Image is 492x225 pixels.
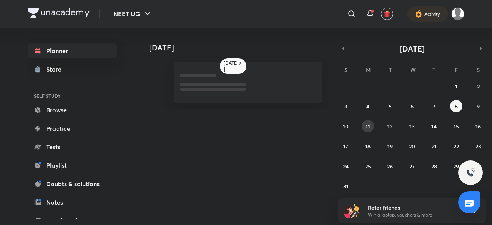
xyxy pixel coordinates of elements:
button: August 1, 2025 [450,80,462,92]
a: Planner [28,43,117,58]
button: August 3, 2025 [340,100,352,112]
abbr: Monday [366,66,371,73]
button: August 7, 2025 [428,100,440,112]
button: August 6, 2025 [406,100,418,112]
button: August 18, 2025 [362,140,374,152]
a: Store [28,62,117,77]
abbr: August 28, 2025 [431,163,437,170]
abbr: August 6, 2025 [411,103,414,110]
button: August 15, 2025 [450,120,462,132]
abbr: August 10, 2025 [343,123,349,130]
abbr: August 9, 2025 [477,103,480,110]
button: NEET UG [109,6,157,22]
button: avatar [381,8,393,20]
button: August 24, 2025 [340,160,352,172]
button: August 8, 2025 [450,100,462,112]
abbr: Sunday [344,66,347,73]
abbr: August 3, 2025 [344,103,347,110]
abbr: August 16, 2025 [475,123,481,130]
button: August 29, 2025 [450,160,462,172]
abbr: August 14, 2025 [431,123,437,130]
button: August 30, 2025 [472,160,484,172]
button: August 17, 2025 [340,140,352,152]
a: Browse [28,102,117,118]
button: August 21, 2025 [428,140,440,152]
img: Anany Minz [451,7,464,20]
abbr: August 18, 2025 [365,143,371,150]
a: Company Logo [28,8,90,20]
button: August 9, 2025 [472,100,484,112]
img: ttu [466,168,475,177]
abbr: Thursday [432,66,435,73]
abbr: August 20, 2025 [409,143,415,150]
button: August 22, 2025 [450,140,462,152]
abbr: August 24, 2025 [343,163,349,170]
button: August 25, 2025 [362,160,374,172]
a: Doubts & solutions [28,176,117,192]
abbr: Saturday [477,66,480,73]
abbr: August 15, 2025 [454,123,459,130]
h6: SELF STUDY [28,89,117,102]
abbr: August 21, 2025 [432,143,437,150]
img: Company Logo [28,8,90,18]
button: August 27, 2025 [406,160,418,172]
button: August 23, 2025 [472,140,484,152]
abbr: Friday [455,66,458,73]
button: August 20, 2025 [406,140,418,152]
button: August 5, 2025 [384,100,396,112]
abbr: August 27, 2025 [409,163,415,170]
h4: [DATE] [149,43,330,52]
abbr: August 29, 2025 [453,163,459,170]
button: August 31, 2025 [340,180,352,192]
abbr: August 5, 2025 [389,103,392,110]
abbr: August 19, 2025 [387,143,393,150]
button: August 11, 2025 [362,120,374,132]
button: August 10, 2025 [340,120,352,132]
p: Win a laptop, vouchers & more [368,212,462,218]
abbr: August 23, 2025 [475,143,481,150]
a: Notes [28,195,117,210]
abbr: August 4, 2025 [366,103,369,110]
abbr: Tuesday [389,66,392,73]
button: August 13, 2025 [406,120,418,132]
img: activity [415,9,422,18]
abbr: August 30, 2025 [475,163,482,170]
button: August 19, 2025 [384,140,396,152]
abbr: August 25, 2025 [365,163,371,170]
a: Practice [28,121,117,136]
button: August 28, 2025 [428,160,440,172]
button: August 16, 2025 [472,120,484,132]
a: Tests [28,139,117,155]
a: Playlist [28,158,117,173]
abbr: August 11, 2025 [366,123,370,130]
h6: [DATE] [224,60,237,72]
abbr: August 8, 2025 [455,103,458,110]
abbr: August 1, 2025 [455,83,457,90]
abbr: Wednesday [410,66,416,73]
button: August 4, 2025 [362,100,374,112]
abbr: August 2, 2025 [477,83,480,90]
button: August 26, 2025 [384,160,396,172]
button: August 2, 2025 [472,80,484,92]
abbr: August 12, 2025 [387,123,392,130]
div: Store [46,65,66,74]
img: referral [344,203,360,218]
button: August 14, 2025 [428,120,440,132]
abbr: August 31, 2025 [343,183,349,190]
button: [DATE] [349,43,475,54]
abbr: August 13, 2025 [409,123,415,130]
abbr: August 26, 2025 [387,163,393,170]
abbr: August 7, 2025 [433,103,435,110]
abbr: August 17, 2025 [343,143,348,150]
h6: Refer friends [368,203,462,212]
img: avatar [384,10,391,17]
abbr: August 22, 2025 [454,143,459,150]
span: [DATE] [400,43,425,54]
button: August 12, 2025 [384,120,396,132]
